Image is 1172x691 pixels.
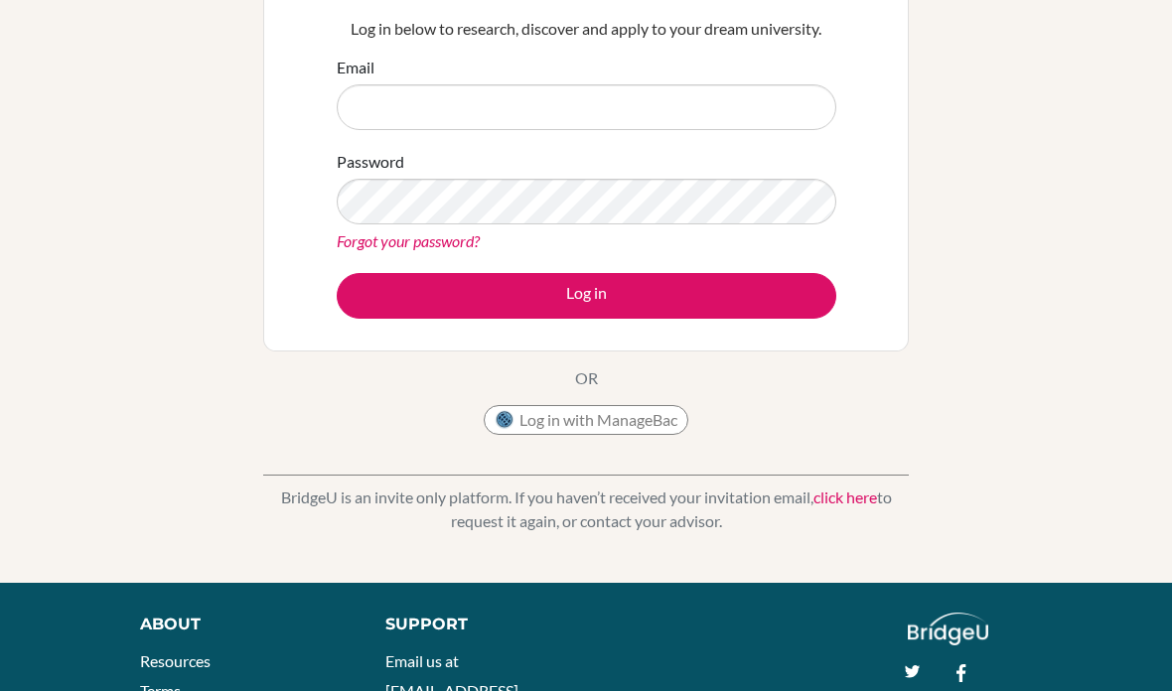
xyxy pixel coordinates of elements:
a: Forgot your password? [337,231,480,250]
p: BridgeU is an invite only platform. If you haven’t received your invitation email, to request it ... [263,485,909,533]
div: About [140,613,341,636]
a: Resources [140,651,211,670]
label: Password [337,150,404,174]
p: Log in below to research, discover and apply to your dream university. [337,17,836,41]
p: OR [575,366,598,390]
a: click here [813,487,877,506]
img: logo_white@2x-f4f0deed5e89b7ecb1c2cc34c3e3d731f90f0f143d5ea2071677605dd97b5244.png [908,613,988,645]
button: Log in with ManageBac [484,405,688,435]
label: Email [337,56,374,79]
button: Log in [337,273,836,319]
div: Support [385,613,567,636]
